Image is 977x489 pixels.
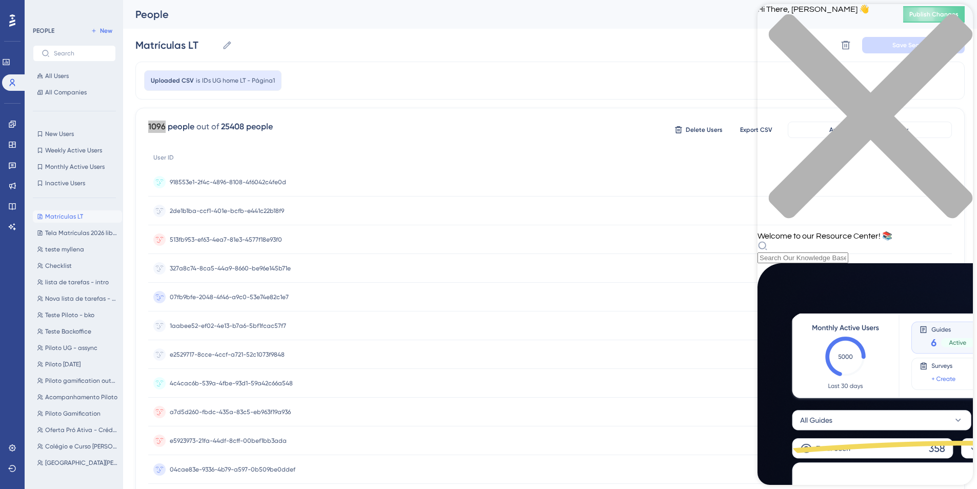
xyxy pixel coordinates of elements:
[221,121,273,133] div: 25408 people
[45,245,84,253] span: teste myllena
[45,179,85,187] span: Inactive Users
[33,292,122,305] button: Nova lista de tarefas - bko
[33,375,122,387] button: Piloto gamification out/24
[33,227,122,239] button: Tela Matrículas 2026 liberada!
[170,178,286,186] span: 918553e1-2f4c-4896-8108-4f6042c4fe0d
[33,276,122,288] button: lista de tarefas - intro
[673,122,724,138] button: Delete Users
[170,408,291,416] span: a7d5d260-fbdc-435a-83c5-eb963f19a936
[45,278,109,286] span: lista de tarefas - intro
[170,350,285,359] span: e2529717-8cce-4ccf-a721-52c1073f9848
[45,344,97,352] span: Piloto UG - assync
[45,327,91,336] span: Teste Backoffice
[45,377,118,385] span: Piloto gamification out/24
[45,72,69,80] span: All Users
[24,3,64,15] span: Need Help?
[45,360,81,368] span: Piloto [DATE]
[33,440,122,453] button: Colégio e Curso [PERSON_NAME] - PB
[170,207,284,215] span: 2de1b1ba-ccf1-401e-bcfb-e441c22b18f9
[135,7,878,22] div: People
[45,130,74,138] span: New Users
[6,6,25,25] img: launcher-image-alternative-text
[33,407,122,420] button: Piloto Gamification
[740,126,772,134] span: Export CSV
[33,325,122,338] button: Teste Backoffice
[170,293,289,301] span: 07fb9bfe-2048-4f46-a9c0-53e74e82c1e7
[3,3,28,28] button: Open AI Assistant Launcher
[135,38,218,52] input: Segment Name
[170,322,286,330] span: 1aabee52-ef02-4e13-b7a6-5bf1fcac57f7
[45,459,118,467] span: [GEOGRAPHIC_DATA][PERSON_NAME]
[33,391,122,403] button: Acompanhamento Piloto
[153,153,174,162] span: User ID
[45,163,105,171] span: Monthly Active Users
[45,146,102,154] span: Weekly Active Users
[33,128,116,140] button: New Users
[33,161,116,173] button: Monthly Active Users
[170,379,293,387] span: 4c4cac6b-539a-4fbe-93d1-59a42c66a548
[202,76,275,85] span: IDs UG home LT - Página1
[87,25,116,37] button: New
[33,144,116,157] button: Weekly Active Users
[33,424,122,436] button: Oferta Pró Ativa - Crédito
[33,309,122,321] button: Teste Piloto - bko
[33,358,122,370] button: Piloto [DATE]
[170,465,295,474] span: 04cae83e-9336-4b79-a597-0b509be0ddef
[170,236,282,244] span: 513fb953-ef63-4ea7-81e3-4577f18e93f0
[33,27,54,35] div: PEOPLE
[686,126,723,134] span: Delete Users
[71,5,74,13] div: 4
[170,437,287,445] span: e5923973-21fa-44df-8cff-00bef1bb3ada
[33,86,116,99] button: All Companies
[151,76,194,85] span: Uploaded CSV
[45,88,87,96] span: All Companies
[730,122,782,138] button: Export CSV
[33,177,116,189] button: Inactive Users
[100,27,112,35] span: New
[196,76,200,85] span: is
[45,393,117,401] span: Acompanhamento Piloto
[45,229,118,237] span: Tela Matrículas 2026 liberada!
[45,311,94,319] span: Teste Piloto - bko
[148,121,194,133] div: 1096 people
[33,70,116,82] button: All Users
[45,295,118,303] span: Nova lista de tarefas - bko
[33,260,122,272] button: Checklist
[33,342,122,354] button: Piloto UG - assync
[33,243,122,256] button: teste myllena
[45,262,72,270] span: Checklist
[170,264,291,272] span: 327a8c74-8ca5-44a9-8660-be96e145b71e
[54,50,107,57] input: Search
[33,457,122,469] button: [GEOGRAPHIC_DATA][PERSON_NAME]
[196,121,219,133] div: out of
[45,409,101,418] span: Piloto Gamification
[45,426,118,434] span: Oferta Pró Ativa - Crédito
[45,212,83,221] span: Matrículas LT
[45,442,118,451] span: Colégio e Curso [PERSON_NAME] - PB
[33,210,122,223] button: Matrículas LT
